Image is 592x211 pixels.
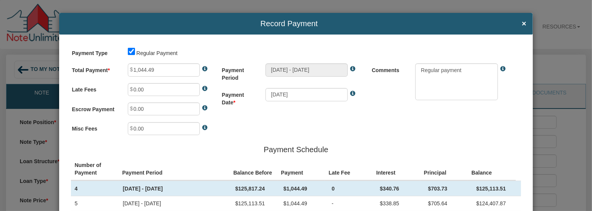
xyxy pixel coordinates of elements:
[265,88,348,101] input: Please enter Payment Date
[280,196,328,211] td: $1,044.49
[473,181,521,196] td: $125,113.51
[75,200,78,206] span: 5
[424,196,473,211] td: $705.64
[72,63,121,74] label: Total Payment
[222,88,259,106] label: Payment Date
[332,200,334,206] span: -
[72,46,121,57] label: Payment Type
[230,157,278,180] th: Balance Before
[222,63,259,82] label: Payment Period
[119,157,230,180] th: Payment Period
[128,122,200,135] input: Enter Late Fees
[128,102,200,115] input: Enter Late Fees
[128,83,200,96] input: Enter Late Fees
[66,19,512,28] span: Record Payment
[119,196,232,211] td: [DATE] - [DATE]
[232,181,280,196] td: $125,817.24
[72,122,121,133] label: Misc Fees
[522,19,526,28] span: ×
[372,63,409,74] label: Comments
[424,181,473,196] td: $703.73
[468,157,516,180] th: Balance
[473,196,521,211] td: $124,407.87
[420,157,468,180] th: Principal
[325,157,373,180] th: Late Fee
[75,186,78,192] span: 4
[373,157,421,180] th: Interest
[72,83,121,94] label: Late Fees
[137,50,177,56] span: Regular Payment
[280,181,328,196] td: $1,044.49
[278,157,325,180] th: Payment
[72,102,121,113] label: Escrow Payment
[119,181,232,196] td: [DATE] - [DATE]
[332,186,335,192] span: 0
[77,145,514,154] h4: Payment Schedule
[71,157,119,180] th: Number of Payment
[376,181,424,196] td: $340.76
[232,196,280,211] td: $125,113.51
[376,196,424,211] td: $338.85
